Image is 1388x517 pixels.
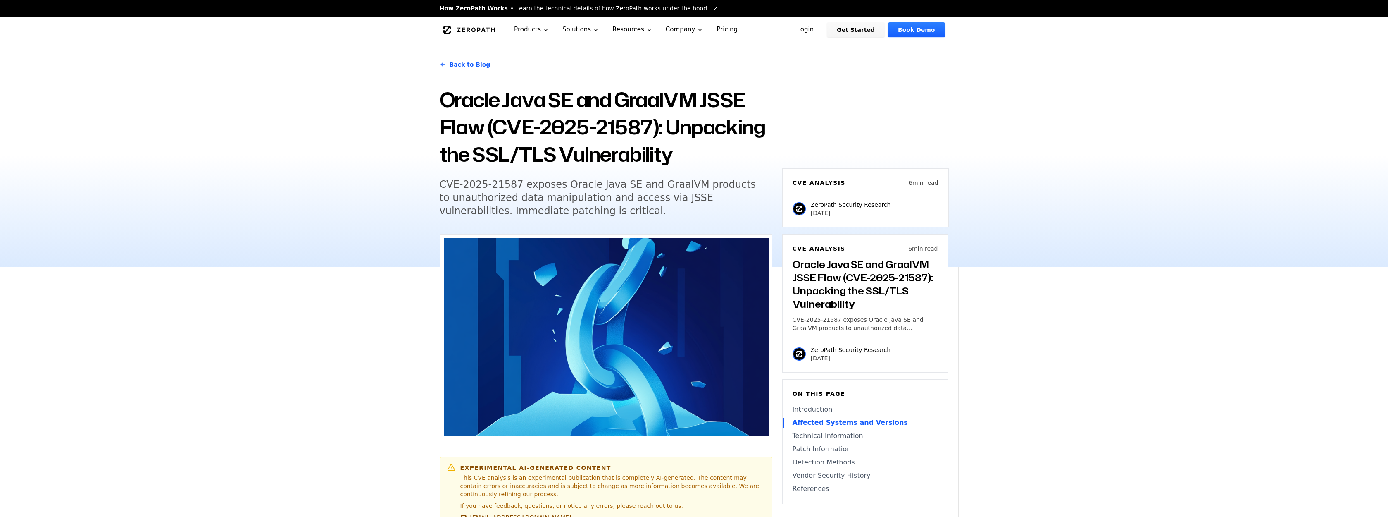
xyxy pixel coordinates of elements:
[793,431,938,441] a: Technical Information
[444,238,769,436] img: Oracle Java SE and GraalVM JSSE Flaw (CVE-2025-21587): Unpacking the SSL/TLS Vulnerability
[793,405,938,414] a: Introduction
[909,179,938,187] p: 6 min read
[793,390,938,398] h6: On this page
[710,17,744,43] a: Pricing
[793,316,938,332] p: CVE-2025-21587 exposes Oracle Java SE and GraalVM products to unauthorized data manipulation and ...
[430,17,959,43] nav: Global
[606,17,659,43] button: Resources
[516,4,709,12] span: Learn the technical details of how ZeroPath works under the hood.
[793,258,938,311] h3: Oracle Java SE and GraalVM JSSE Flaw (CVE-2025-21587): Unpacking the SSL/TLS Vulnerability
[888,22,945,37] a: Book Demo
[440,4,508,12] span: How ZeroPath Works
[460,464,765,472] h6: Experimental AI-Generated Content
[793,244,845,253] h6: CVE Analysis
[793,471,938,481] a: Vendor Security History
[507,17,556,43] button: Products
[440,4,719,12] a: How ZeroPath WorksLearn the technical details of how ZeroPath works under the hood.
[460,502,765,510] p: If you have feedback, questions, or notice any errors, please reach out to us.
[811,209,891,217] p: [DATE]
[556,17,606,43] button: Solutions
[811,201,891,209] p: ZeroPath Security Research
[793,202,806,215] img: ZeroPath Security Research
[811,346,891,354] p: ZeroPath Security Research
[787,22,824,37] a: Login
[460,474,765,498] p: This CVE analysis is an experimental publication that is completely AI-generated. The content may...
[793,484,938,494] a: References
[659,17,710,43] button: Company
[908,244,938,253] p: 6 min read
[793,347,806,361] img: ZeroPath Security Research
[793,418,938,428] a: Affected Systems and Versions
[440,53,490,76] a: Back to Blog
[793,444,938,454] a: Patch Information
[811,354,891,362] p: [DATE]
[793,457,938,467] a: Detection Methods
[440,178,757,218] h5: CVE-2025-21587 exposes Oracle Java SE and GraalVM products to unauthorized data manipulation and ...
[440,86,772,168] h1: Oracle Java SE and GraalVM JSSE Flaw (CVE-2025-21587): Unpacking the SSL/TLS Vulnerability
[827,22,885,37] a: Get Started
[793,179,845,187] h6: CVE Analysis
